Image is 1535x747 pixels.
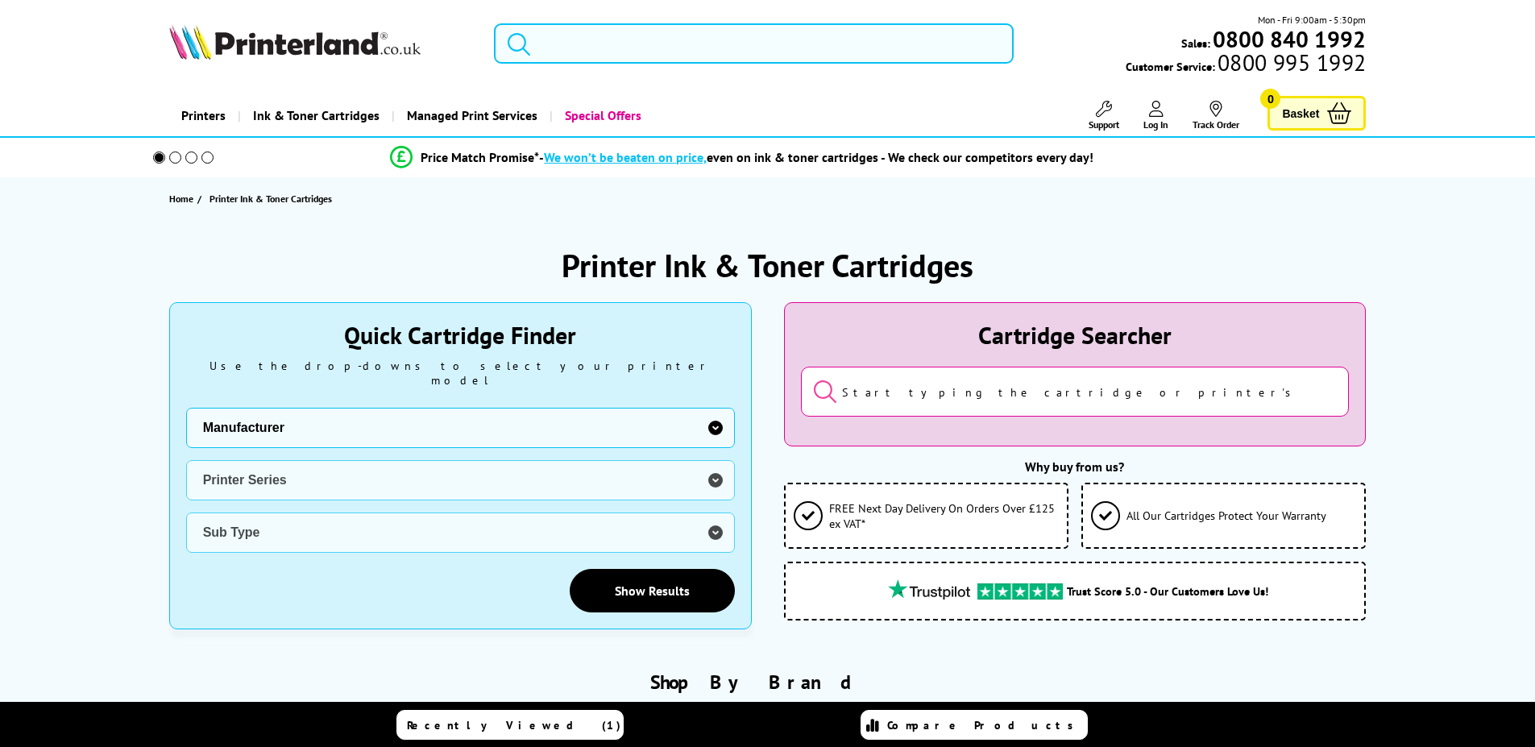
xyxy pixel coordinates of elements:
[421,149,539,165] span: Price Match Promise*
[544,149,707,165] span: We won’t be beaten on price,
[169,24,421,60] img: Printerland Logo
[570,569,735,612] a: Show Results
[1089,101,1119,131] a: Support
[1213,24,1366,54] b: 0800 840 1992
[887,718,1082,732] span: Compare Products
[1260,89,1280,109] span: 0
[881,579,977,600] img: trustpilot rating
[186,319,735,351] div: Quick Cartridge Finder
[1181,35,1210,51] span: Sales:
[169,190,197,207] a: Home
[550,95,653,136] a: Special Offers
[131,143,1354,172] li: modal_Promise
[829,500,1059,531] span: FREE Next Day Delivery On Orders Over £125 ex VAT*
[801,319,1350,351] div: Cartridge Searcher
[1126,55,1366,74] span: Customer Service:
[1193,101,1239,131] a: Track Order
[186,359,735,388] div: Use the drop-downs to select your printer model
[1143,118,1168,131] span: Log In
[1282,102,1319,124] span: Basket
[238,95,392,136] a: Ink & Toner Cartridges
[1267,96,1366,131] a: Basket 0
[1126,508,1326,523] span: All Our Cartridges Protect Your Warranty
[210,193,332,205] span: Printer Ink & Toner Cartridges
[1258,12,1366,27] span: Mon - Fri 9:00am - 5:30pm
[407,718,621,732] span: Recently Viewed (1)
[392,95,550,136] a: Managed Print Services
[977,583,1063,600] img: trustpilot rating
[169,95,238,136] a: Printers
[539,149,1093,165] div: - even on ink & toner cartridges - We check our competitors every day!
[801,367,1350,417] input: Start typing the cartridge or printer's name...
[1215,55,1366,70] span: 0800 995 1992
[1089,118,1119,131] span: Support
[1143,101,1168,131] a: Log In
[169,24,475,63] a: Printerland Logo
[562,244,973,286] h1: Printer Ink & Toner Cartridges
[1067,583,1268,599] span: Trust Score 5.0 - Our Customers Love Us!
[169,670,1367,695] h2: Shop By Brand
[861,710,1088,740] a: Compare Products
[1210,31,1366,47] a: 0800 840 1992
[784,459,1367,475] div: Why buy from us?
[396,710,624,740] a: Recently Viewed (1)
[253,95,380,136] span: Ink & Toner Cartridges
